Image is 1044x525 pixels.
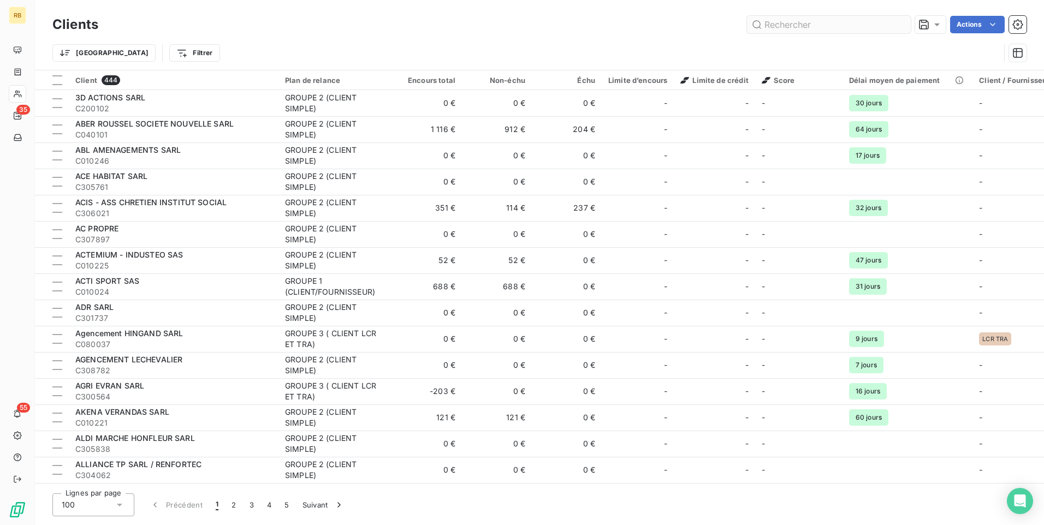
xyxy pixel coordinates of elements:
[532,195,602,221] td: 237 €
[462,457,532,483] td: 0 €
[664,464,667,475] span: -
[16,105,30,115] span: 35
[75,313,272,324] span: C301737
[849,252,888,269] span: 47 jours
[52,44,156,62] button: [GEOGRAPHIC_DATA]
[532,457,602,483] td: 0 €
[664,176,667,187] span: -
[532,169,602,195] td: 0 €
[52,15,98,34] h3: Clients
[285,249,385,271] div: GROUPE 2 (CLIENT SIMPLE)
[399,76,455,85] div: Encours total
[849,121,888,138] span: 64 jours
[75,250,183,259] span: ACTEMIUM - INDUSTEO SAS
[9,501,26,518] img: Logo LeanPay
[285,92,385,114] div: GROUPE 2 (CLIENT SIMPLE)
[75,119,234,128] span: ABER ROUSSEL SOCIETE NOUVELLE SARL
[745,202,749,213] span: -
[762,439,765,448] span: -
[216,499,218,510] span: 1
[979,151,982,160] span: -
[762,98,765,108] span: -
[532,300,602,326] td: 0 €
[75,339,272,350] span: C080037
[762,255,765,265] span: -
[762,76,795,85] span: Score
[75,171,147,181] span: ACE HABITAT SARL
[75,260,272,271] span: C010225
[75,407,169,416] span: AKENA VERANDAS SARL
[75,381,144,390] span: AGRI EVRAN SARL
[849,76,966,85] div: Délai moyen de paiement
[285,302,385,324] div: GROUPE 2 (CLIENT SIMPLE)
[209,493,225,516] button: 1
[468,76,525,85] div: Non-échu
[664,333,667,344] span: -
[849,331,884,347] span: 9 jours
[532,378,602,404] td: 0 €
[532,221,602,247] td: 0 €
[75,287,272,297] span: C010024
[260,493,278,516] button: 4
[75,129,272,140] span: C040101
[664,307,667,318] span: -
[462,300,532,326] td: 0 €
[1007,488,1033,514] div: Open Intercom Messenger
[950,16,1005,33] button: Actions
[979,308,982,317] span: -
[762,203,765,212] span: -
[296,493,351,516] button: Suivant
[979,177,982,186] span: -
[745,412,749,423] span: -
[462,352,532,378] td: 0 €
[392,352,462,378] td: 0 €
[745,386,749,397] span: -
[745,255,749,266] span: -
[745,333,749,344] span: -
[849,200,888,216] span: 32 jours
[762,177,765,186] span: -
[75,156,272,166] span: C010246
[285,171,385,193] div: GROUPE 2 (CLIENT SIMPLE)
[243,493,260,516] button: 3
[745,438,749,449] span: -
[745,464,749,475] span: -
[75,103,272,114] span: C200102
[664,98,667,109] span: -
[392,90,462,116] td: 0 €
[285,276,385,297] div: GROUPE 1 (CLIENT/FOURNISSEUR)
[849,357,883,373] span: 7 jours
[664,150,667,161] span: -
[762,386,765,396] span: -
[285,118,385,140] div: GROUPE 2 (CLIENT SIMPLE)
[9,7,26,24] div: RB
[664,438,667,449] span: -
[849,278,887,295] span: 31 jours
[762,308,765,317] span: -
[664,281,667,292] span: -
[285,197,385,219] div: GROUPE 2 (CLIENT SIMPLE)
[745,150,749,161] span: -
[532,431,602,457] td: 0 €
[664,124,667,135] span: -
[102,75,120,85] span: 444
[75,145,181,154] span: ABL AMENAGEMENTS SARL
[75,182,272,193] span: C305761
[462,326,532,352] td: 0 €
[462,116,532,142] td: 912 €
[762,465,765,474] span: -
[745,124,749,135] span: -
[225,493,242,516] button: 2
[762,124,765,134] span: -
[979,229,982,238] span: -
[75,198,227,207] span: ACIS - ASS CHRETIEN INSTITUT SOCIAL
[462,273,532,300] td: 688 €
[392,169,462,195] td: 0 €
[664,202,667,213] span: -
[982,336,1008,342] span: LCR TRA
[75,93,145,102] span: 3D ACTIONS SARL
[849,383,887,399] span: 16 jours
[75,444,272,455] span: C305838
[532,247,602,273] td: 0 €
[285,433,385,455] div: GROUPE 2 (CLIENT SIMPLE)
